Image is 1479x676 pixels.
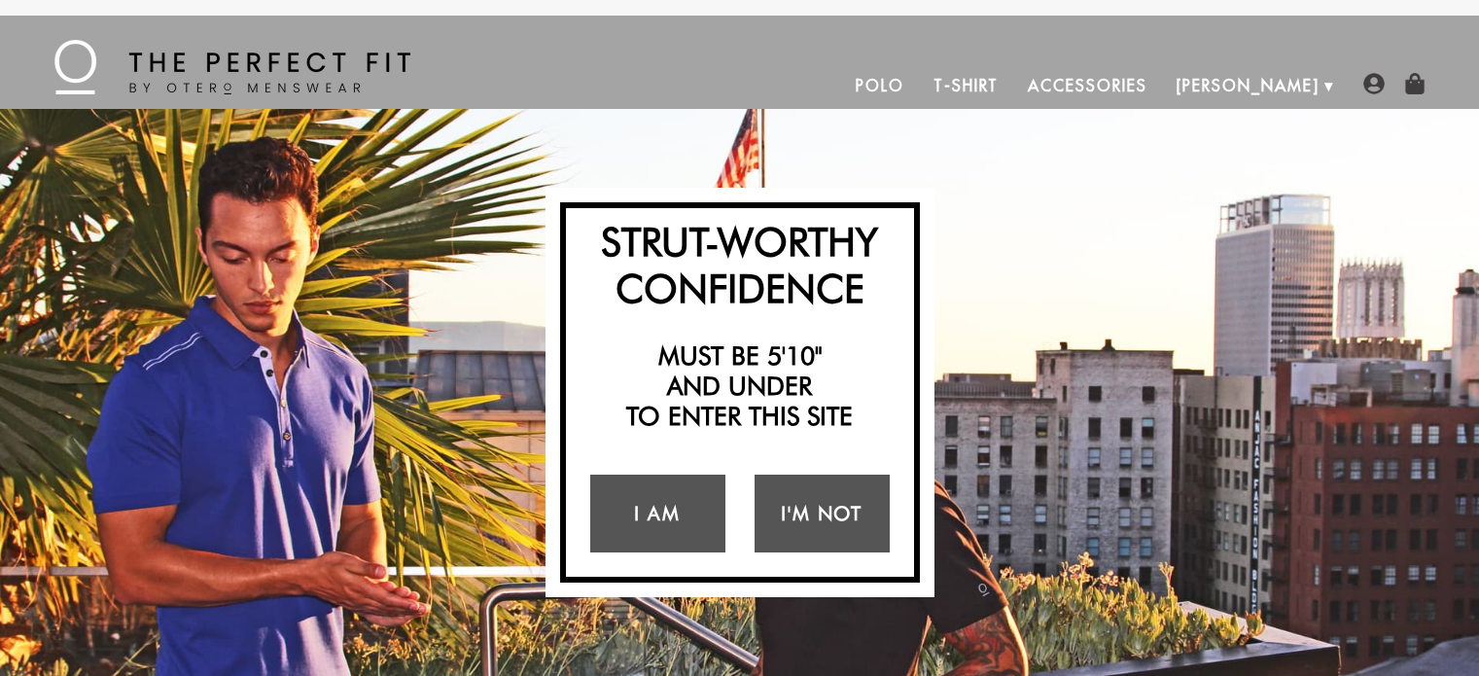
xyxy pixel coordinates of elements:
img: shopping-bag-icon.png [1404,73,1426,94]
a: Accessories [1013,62,1161,109]
a: [PERSON_NAME] [1162,62,1334,109]
a: I Am [590,475,725,552]
h2: Must be 5'10" and under to enter this site [576,340,904,432]
a: Polo [841,62,919,109]
img: user-account-icon.png [1363,73,1385,94]
img: The Perfect Fit - by Otero Menswear - Logo [54,40,410,94]
h2: Strut-Worthy Confidence [576,218,904,311]
a: I'm Not [755,475,890,552]
a: T-Shirt [919,62,1013,109]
